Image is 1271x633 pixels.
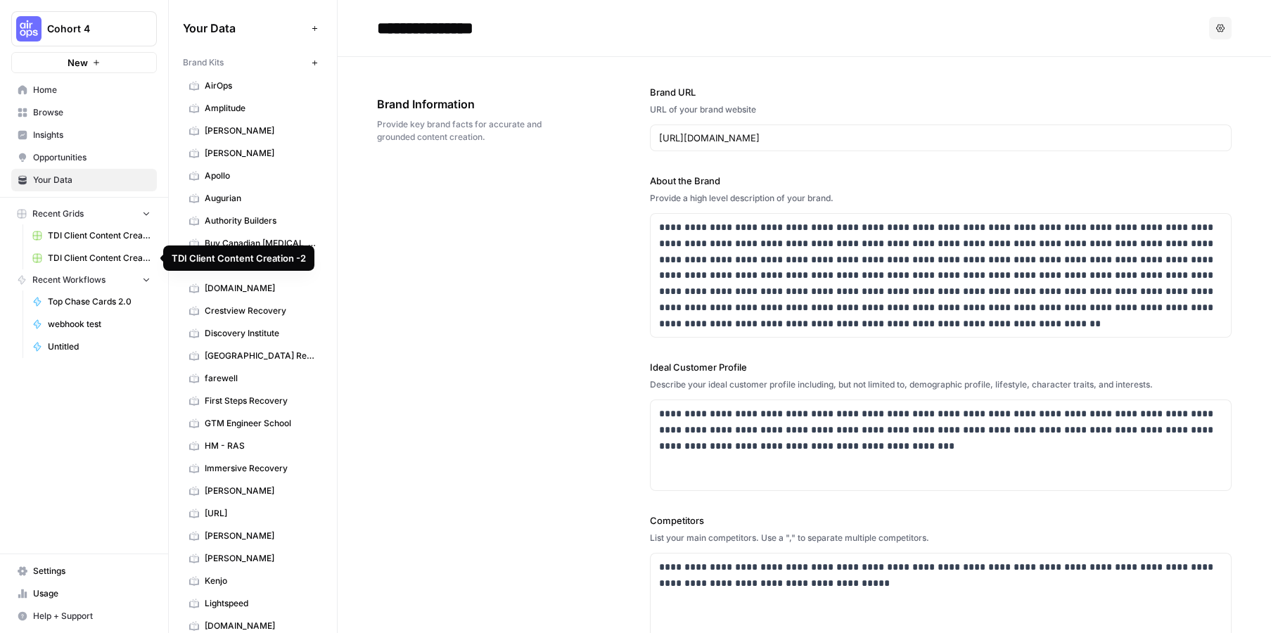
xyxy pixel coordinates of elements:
[205,620,317,632] span: [DOMAIN_NAME]
[183,390,323,412] a: First Steps Recovery
[183,547,323,570] a: [PERSON_NAME]
[377,96,571,113] span: Brand Information
[650,85,1232,99] label: Brand URL
[33,587,151,600] span: Usage
[205,417,317,430] span: GTM Engineer School
[33,174,151,186] span: Your Data
[11,169,157,191] a: Your Data
[183,525,323,547] a: [PERSON_NAME]
[48,340,151,353] span: Untitled
[33,151,151,164] span: Opportunities
[205,170,317,182] span: Apollo
[650,360,1232,374] label: Ideal Customer Profile
[11,52,157,73] button: New
[650,532,1232,544] div: List your main competitors. Use a "," to separate multiple competitors.
[183,412,323,435] a: GTM Engineer School
[11,11,157,46] button: Workspace: Cohort 4
[183,120,323,142] a: [PERSON_NAME]
[205,597,317,610] span: Lightspeed
[183,592,323,615] a: Lightspeed
[32,207,84,220] span: Recent Grids
[11,582,157,605] a: Usage
[205,327,317,340] span: Discovery Institute
[26,247,157,269] a: TDI Client Content Creation -2
[205,372,317,385] span: farewell
[183,502,323,525] a: [URL]
[172,251,306,265] div: TDI Client Content Creation -2
[33,610,151,622] span: Help + Support
[183,457,323,480] a: Immersive Recovery
[205,192,317,205] span: Augurian
[11,605,157,627] button: Help + Support
[183,232,323,255] a: Buy Canadian [MEDICAL_DATA]
[183,56,224,69] span: Brand Kits
[659,131,1222,145] input: www.sundaysoccer.com
[205,462,317,475] span: Immersive Recovery
[183,480,323,502] a: [PERSON_NAME]
[11,146,157,169] a: Opportunities
[205,440,317,452] span: HM - RAS
[68,56,88,70] span: New
[48,295,151,308] span: Top Chase Cards 2.0
[32,274,106,286] span: Recent Workflows
[48,252,151,264] span: TDI Client Content Creation -2
[183,210,323,232] a: Authority Builders
[48,229,151,242] span: TDI Client Content Creation
[205,395,317,407] span: First Steps Recovery
[11,124,157,146] a: Insights
[11,269,157,290] button: Recent Workflows
[11,560,157,582] a: Settings
[650,513,1232,527] label: Competitors
[205,507,317,520] span: [URL]
[650,192,1232,205] div: Provide a high level description of your brand.
[183,20,306,37] span: Your Data
[205,552,317,565] span: [PERSON_NAME]
[205,79,317,92] span: AirOps
[33,106,151,119] span: Browse
[26,313,157,335] a: webhook test
[183,75,323,97] a: AirOps
[183,165,323,187] a: Apollo
[33,129,151,141] span: Insights
[205,485,317,497] span: [PERSON_NAME]
[205,124,317,137] span: [PERSON_NAME]
[183,277,323,300] a: [DOMAIN_NAME]
[205,575,317,587] span: Kenjo
[11,79,157,101] a: Home
[26,290,157,313] a: Top Chase Cards 2.0
[205,215,317,227] span: Authority Builders
[205,350,317,362] span: [GEOGRAPHIC_DATA] Recovery
[26,335,157,358] a: Untitled
[205,305,317,317] span: Crestview Recovery
[33,84,151,96] span: Home
[183,142,323,165] a: [PERSON_NAME]
[183,300,323,322] a: Crestview Recovery
[205,102,317,115] span: Amplitude
[183,570,323,592] a: Kenjo
[650,378,1232,391] div: Describe your ideal customer profile including, but not limited to, demographic profile, lifestyl...
[377,118,571,143] span: Provide key brand facts for accurate and grounded content creation.
[183,187,323,210] a: Augurian
[183,435,323,457] a: HM - RAS
[205,147,317,160] span: [PERSON_NAME]
[183,367,323,390] a: farewell
[183,322,323,345] a: Discovery Institute
[205,282,317,295] span: [DOMAIN_NAME]
[47,22,132,36] span: Cohort 4
[16,16,41,41] img: Cohort 4 Logo
[650,174,1232,188] label: About the Brand
[183,345,323,367] a: [GEOGRAPHIC_DATA] Recovery
[183,97,323,120] a: Amplitude
[205,530,317,542] span: [PERSON_NAME]
[205,237,317,250] span: Buy Canadian [MEDICAL_DATA]
[11,203,157,224] button: Recent Grids
[26,224,157,247] a: TDI Client Content Creation
[48,318,151,331] span: webhook test
[11,101,157,124] a: Browse
[33,565,151,577] span: Settings
[650,103,1232,116] div: URL of your brand website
